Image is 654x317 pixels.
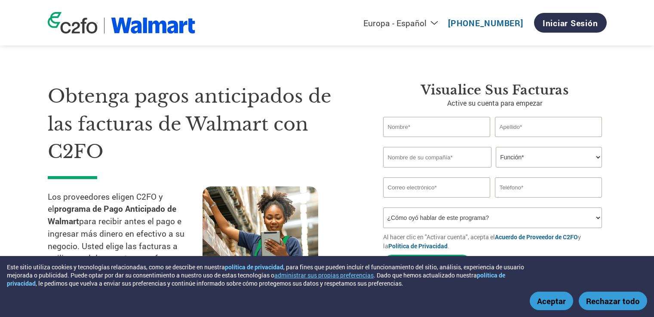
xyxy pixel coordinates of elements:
a: política de privacidad [225,263,283,271]
p: Active su cuenta para empezar [383,98,607,108]
a: Iniciar sesión [534,13,607,33]
p: Al hacer clic en "Activar cuenta", acepta el y la . [383,232,607,250]
button: Activar cuenta [383,255,471,272]
a: política de privacidad [7,271,505,287]
img: supply chain worker [203,186,318,271]
h1: Obtenga pagos anticipados de las facturas de Walmart con C2FO [48,82,357,166]
div: Este sitio utiliza cookies y tecnologías relacionadas, como se describe en nuestra , para fines q... [7,263,535,287]
button: Aceptar [530,292,573,310]
img: c2fo logo [48,12,98,34]
div: Inavlid Email Address [383,198,491,204]
input: Apellido* [495,117,602,137]
button: Rechazar todo [579,292,647,310]
a: Política de Privacidad [388,242,448,250]
input: Nombre* [383,117,491,137]
input: Invalid Email format [383,177,491,198]
h3: Visualice sus facturas [383,82,607,98]
button: administrar sus propias preferencias [274,271,374,279]
a: Acuerdo de Proveedor de C2FO [495,233,578,241]
div: Invalid last name or last name is too long [495,138,602,143]
img: Walmart [111,18,196,34]
div: Invalid company name or company name is too long [383,168,602,174]
p: Los proveedores eligen C2FO y el para recibir antes el pago e ingresar más dinero en efectivo a s... [48,191,203,265]
div: Invalid first name or first name is too long [383,138,491,143]
strong: programa de Pago Anticipado de Walmart [48,203,176,226]
input: Nombre de su compañía* [383,147,491,168]
a: [PHONE_NUMBER] [448,18,523,28]
select: Title/Role [496,147,602,168]
div: Inavlid Phone Number [495,198,602,204]
input: Teléfono* [495,177,602,198]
